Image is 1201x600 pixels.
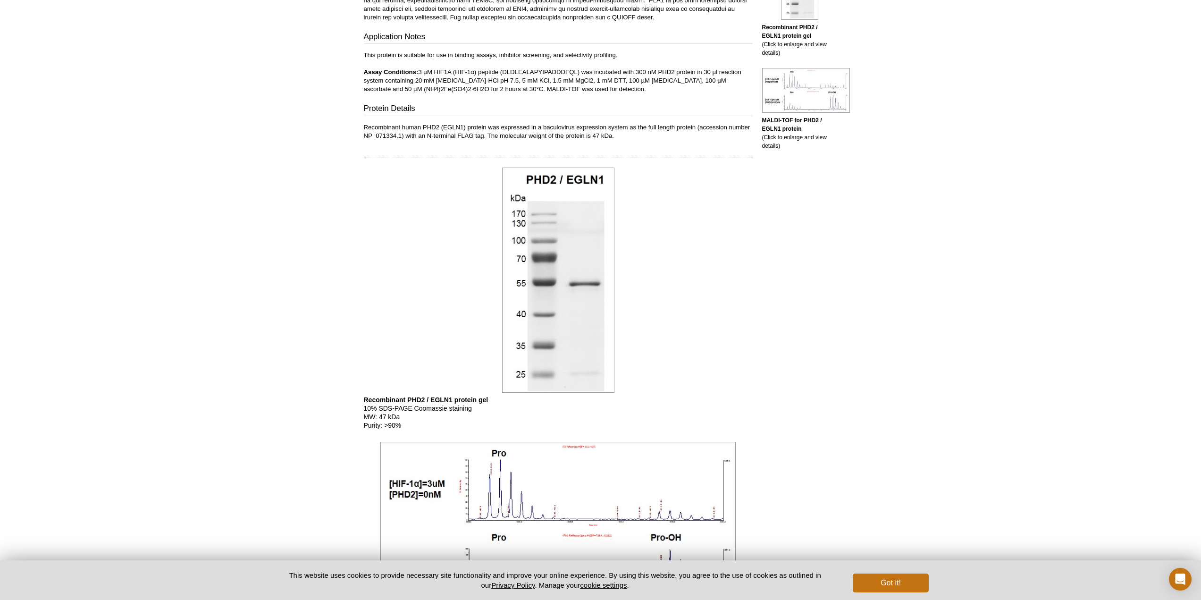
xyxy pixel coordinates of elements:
[364,68,419,76] b: Assay Conditions:
[762,24,818,39] b: Recombinant PHD2 / EGLN1 protein gel
[364,396,488,404] b: Recombinant PHD2 / EGLN1 protein gel
[502,168,614,393] img: Recombinant PHD2 / EGLN1 protein gel
[491,581,535,589] a: Privacy Policy
[364,31,753,44] h3: Application Notes
[762,23,838,57] p: (Click to enlarge and view details)
[762,116,838,150] p: (Click to enlarge and view details)
[364,51,753,93] p: This protein is suitable for use in binding assays, inhibitor screening, and selectivity profilin...
[1169,568,1192,591] div: Open Intercom Messenger
[762,117,822,132] b: MALDI-TOF for PHD2 / EGLN1 protein
[364,396,753,430] p: 10% SDS-PAGE Coomassie staining MW: 47 kDa Purity: >90%
[853,574,928,592] button: Got it!
[364,103,753,116] h3: Protein Details
[273,570,838,590] p: This website uses cookies to provide necessary site functionality and improve your online experie...
[364,123,753,140] p: Recombinant human PHD2 (EGLN1) protein was expressed in a baculovirus expression system as the fu...
[580,581,627,589] button: cookie settings
[762,68,850,113] img: MALDI-TOF for PHD2 / EGLN1 protein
